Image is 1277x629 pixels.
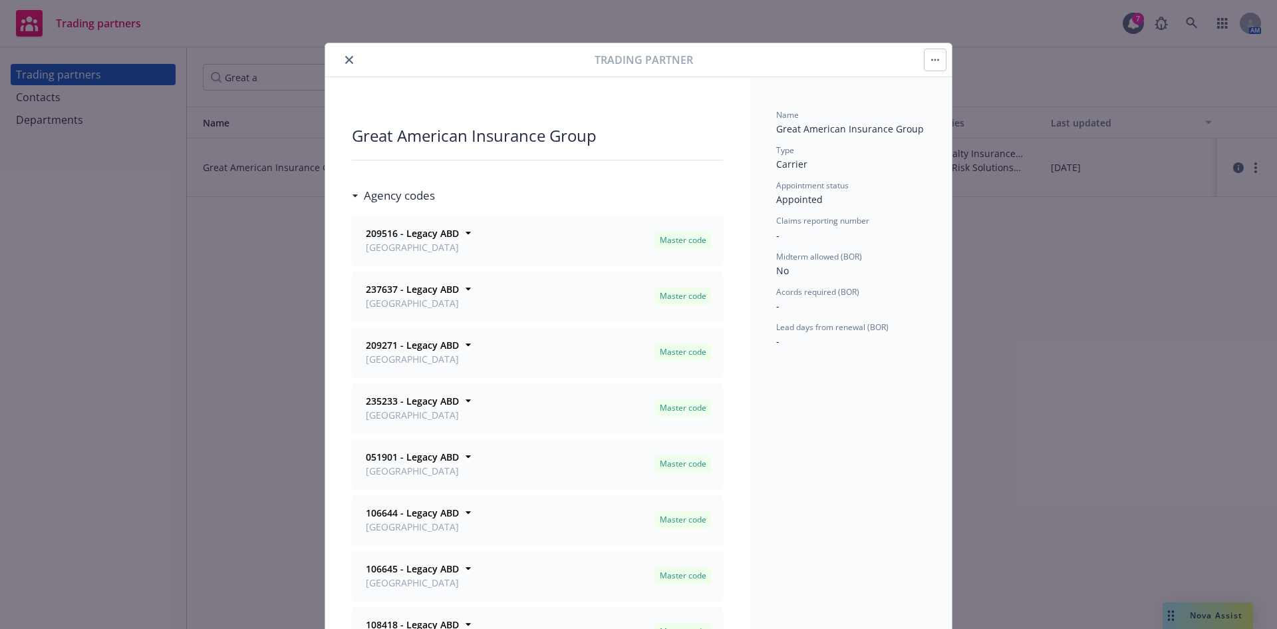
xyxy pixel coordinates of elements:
[352,187,435,204] div: Agency codes
[366,520,459,534] span: [GEOGRAPHIC_DATA]
[366,352,459,366] span: [GEOGRAPHIC_DATA]
[341,52,357,68] button: close
[352,125,723,146] div: Great American Insurance Group
[595,52,693,68] span: Trading partner
[364,187,435,204] h3: Agency codes
[366,464,459,478] span: [GEOGRAPHIC_DATA]
[776,109,799,120] span: Name
[776,193,823,206] span: Appointed
[366,395,459,407] strong: 235233 - Legacy ABD
[366,227,459,240] strong: 209516 - Legacy ABD
[660,346,706,358] span: Master code
[366,507,459,519] strong: 106644 - Legacy ABD
[776,180,849,191] span: Appointment status
[776,300,780,312] span: -
[366,296,459,310] span: [GEOGRAPHIC_DATA]
[660,514,706,526] span: Master code
[366,451,459,463] strong: 051901 - Legacy ABD
[660,290,706,302] span: Master code
[776,158,807,170] span: Carrier
[660,570,706,582] span: Master code
[366,339,459,351] strong: 209271 - Legacy ABD
[776,215,869,226] span: Claims reporting number
[776,144,794,156] span: Type
[660,402,706,414] span: Master code
[660,234,706,246] span: Master code
[776,286,859,298] span: Acords required (BOR)
[366,240,459,254] span: [GEOGRAPHIC_DATA]
[366,283,459,296] strong: 237637 - Legacy ABD
[366,562,459,575] strong: 106645 - Legacy ABD
[776,321,889,333] span: Lead days from renewal (BOR)
[366,408,459,422] span: [GEOGRAPHIC_DATA]
[776,335,780,347] span: -
[776,122,924,135] span: Great American Insurance Group
[660,458,706,470] span: Master code
[776,251,862,262] span: Midterm allowed (BOR)
[776,264,789,277] span: No
[366,576,459,590] span: [GEOGRAPHIC_DATA]
[776,229,780,242] span: -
